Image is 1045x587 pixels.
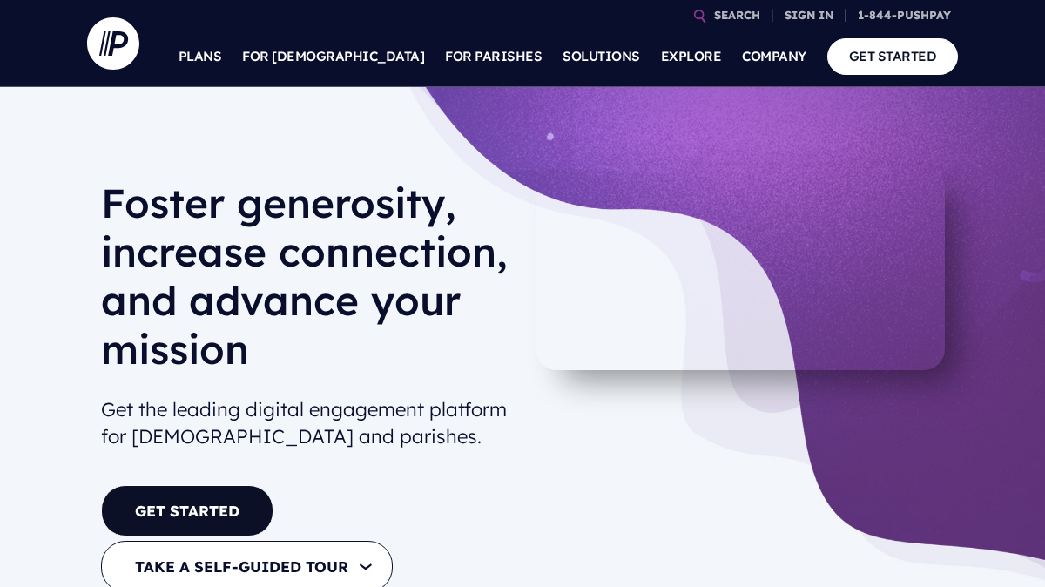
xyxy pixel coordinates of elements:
a: FOR [DEMOGRAPHIC_DATA] [242,26,424,87]
a: GET STARTED [101,485,273,536]
h1: Foster generosity, increase connection, and advance your mission [101,179,509,388]
a: GET STARTED [827,38,959,74]
a: EXPLORE [661,26,722,87]
a: SOLUTIONS [563,26,640,87]
a: FOR PARISHES [445,26,542,87]
h2: Get the leading digital engagement platform for [DEMOGRAPHIC_DATA] and parishes. [101,389,509,457]
a: COMPANY [742,26,806,87]
a: PLANS [179,26,222,87]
